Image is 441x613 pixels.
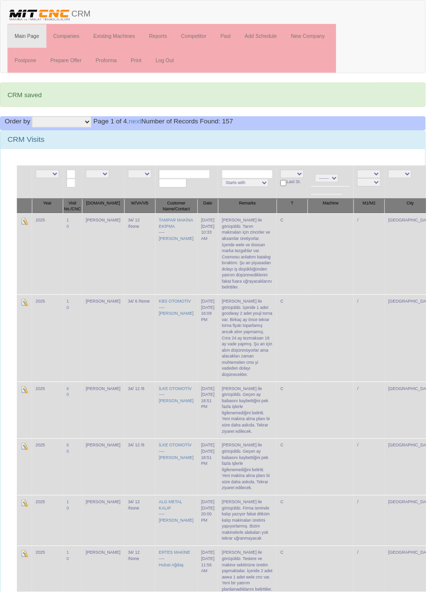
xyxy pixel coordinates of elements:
[8,25,48,50] a: Main Page
[366,221,398,305] td: /
[85,395,129,454] td: [PERSON_NAME]
[69,232,71,237] a: 0
[69,407,71,411] a: 0
[21,459,29,466] img: Edit
[33,305,65,395] td: 2025
[161,395,204,454] td: ----
[165,413,201,418] a: [PERSON_NAME]
[208,465,222,484] div: [DATE] 18:51 PM
[89,25,147,50] a: Existing Machines
[129,454,161,513] td: 34/ 12 /8
[208,524,222,543] div: [DATE] 20:00 PM
[287,221,319,305] td: C
[165,472,201,477] a: [PERSON_NAME]
[45,51,91,75] a: Prepare Offer
[165,323,201,327] a: [PERSON_NAME]
[69,577,71,581] a: 0
[69,310,71,315] a: 1
[366,206,398,221] th: M1/M2
[147,25,181,50] a: Reports
[129,221,161,305] td: 34/ 12 /None
[154,51,187,75] a: Log Out
[85,454,129,513] td: [PERSON_NAME]
[226,305,287,395] td: [PERSON_NAME] ile görüşüldü. İçeride 1 adet goodway 2 adet youji torna var. Birkaç ay önce tekrar...
[165,459,199,464] a: İLKE OTOMOTİV
[129,513,161,565] td: 34/ 12 /None
[287,171,319,206] td: Last St.
[165,310,198,315] a: KBS OTOMOTİV
[165,245,201,250] a: [PERSON_NAME]
[48,25,90,50] a: Companies
[180,25,221,50] a: Competitor
[287,513,319,565] td: C
[246,25,294,50] a: Add Schedule
[69,316,71,321] a: 0
[165,537,201,542] a: [PERSON_NAME]
[69,518,71,523] a: 1
[161,206,204,221] th: Customer Name/Contact
[8,51,45,75] a: Postpone
[33,454,65,513] td: 2025
[287,395,319,454] td: C
[165,583,190,588] a: Hulusi Ağdaş
[85,305,129,395] td: [PERSON_NAME]
[366,454,398,513] td: /
[226,454,287,513] td: [PERSON_NAME] ile görüşüldü. Geçen ay babasını kaybettiğini pek fazla işlerle ilgilenemediğini be...
[226,395,287,454] td: [PERSON_NAME] ile görüşüldü. Geçen ay babasını kaybettiğini pek fazla işlerle ilgilenemediğini be...
[208,232,222,251] div: [DATE] 10:33 AM
[165,226,200,237] a: TAMPAR MAKİNA EKİPMA
[319,206,366,221] th: Machine
[69,524,71,529] a: 0
[221,25,246,50] a: Past
[366,513,398,565] td: /
[33,513,65,565] td: 2025
[226,513,287,565] td: [PERSON_NAME] ile görüşüldü. Firma isminde kalıp yazıyor fakat döküm kalıp makinaları üretimi yap...
[8,140,433,149] h3: CRM Visits
[21,517,29,525] img: Edit
[8,8,74,22] img: header.png
[92,51,128,75] a: Proforma
[65,206,85,221] th: Visit No./CNC
[204,305,226,395] td: [DATE]
[97,122,134,130] span: Page 1 of 4.
[128,51,154,75] a: Print
[208,316,222,335] div: [DATE] 16:09 PM
[69,465,71,470] a: 0
[287,206,319,221] th: T
[165,400,199,405] a: İLKE OTOMOTİV
[85,206,129,221] th: [DOMAIN_NAME]
[21,225,29,233] img: Edit
[287,454,319,513] td: C
[0,0,101,25] a: CRM
[21,400,29,408] img: Edit
[208,406,222,425] div: [DATE] 18:51 PM
[204,454,226,513] td: [DATE]
[366,395,398,454] td: /
[294,25,344,50] a: New Company
[204,513,226,565] td: [DATE]
[161,221,204,305] td: ----
[69,400,71,405] a: 6
[69,570,71,575] a: 1
[204,395,226,454] td: [DATE]
[161,454,204,513] td: ----
[69,459,71,464] a: 6
[161,305,204,395] td: ----
[134,122,146,130] a: next
[21,309,29,317] img: Edit
[165,570,197,575] a: ERTES MAKİNE
[33,395,65,454] td: 2025
[85,221,129,305] td: [PERSON_NAME]
[287,305,319,395] td: C
[226,206,287,221] th: Remarks
[226,221,287,305] td: [PERSON_NAME] ile görüşüldü. Tarım makinaları için zincirler ve aksamlar üretiyorlar. İçeride wel...
[165,518,189,529] a: ALG METAL KALIP
[204,206,226,221] th: Date
[33,206,65,221] th: Year
[69,226,71,231] a: 1
[129,305,161,395] td: 34/ 6 /None
[129,395,161,454] td: 34/ 12 /8
[161,513,204,565] td: ----
[97,122,241,130] span: Number of Records Found: 157
[366,305,398,395] td: /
